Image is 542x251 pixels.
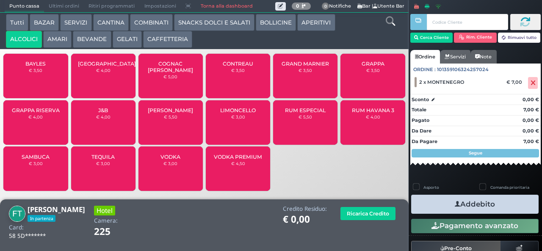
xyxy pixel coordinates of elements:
[29,68,42,73] small: € 3,50
[411,219,539,233] button: Pagamento avanzato
[9,206,25,222] img: FABIO TORTEROLO
[454,33,497,43] button: Rim. Cliente
[366,68,380,73] small: € 3,50
[523,107,539,113] strong: 7,00 €
[285,107,326,113] span: RUM ESPECIAL
[469,150,482,156] strong: Segue
[410,50,440,63] a: Ordine
[78,61,136,67] span: [GEOGRAPHIC_DATA]
[322,3,329,10] span: 0
[164,114,177,119] small: € 5,50
[362,61,384,67] span: GRAPPA
[22,154,50,160] span: SAMBUCA
[96,68,111,73] small: € 4,00
[419,79,464,85] span: 2 x MONTENEGRO
[130,14,173,31] button: COMBINATI
[98,107,108,113] span: J&B
[352,107,394,113] span: RUM HAVANA 3
[94,226,134,237] h1: 225
[427,14,508,30] input: Codice Cliente
[91,154,115,160] span: TEQUILA
[437,66,489,73] span: 101359106324257024
[163,74,177,79] small: € 5,00
[523,97,539,102] strong: 0,00 €
[84,0,139,12] span: Ritiri programmati
[143,31,192,48] button: CAFFETTERIA
[498,33,541,43] button: Rimuovi tutto
[223,61,253,67] span: CONTREAU
[296,3,299,9] b: 0
[140,0,181,12] span: Impostazioni
[94,206,115,215] h3: Hotel
[25,61,46,67] span: BAYLES
[299,114,312,119] small: € 5,50
[340,207,395,220] button: Ricarica Credito
[299,68,312,73] small: € 3,50
[283,206,327,212] h4: Credito Residuo:
[174,14,254,31] button: SNACKS DOLCI E SALATI
[9,224,24,231] h4: Card:
[440,50,470,63] a: Servizi
[96,114,111,119] small: € 4,00
[256,14,296,31] button: BOLLICINE
[44,0,84,12] span: Ultimi ordini
[505,79,526,85] div: € 7,00
[30,14,59,31] button: BAZAR
[283,214,327,225] h1: € 0,00
[231,68,245,73] small: € 3,50
[96,161,110,166] small: € 3,00
[470,50,496,63] a: Note
[93,14,129,31] button: CANTINA
[29,161,43,166] small: € 3,00
[113,31,142,48] button: GELATI
[423,185,439,190] label: Asporto
[413,66,436,73] span: Ordine :
[148,107,193,113] span: [PERSON_NAME]
[220,107,256,113] span: LIMONCELLO
[412,128,431,134] strong: Da Dare
[412,117,429,123] strong: Pagato
[282,61,329,67] span: GRAND MARNIER
[523,128,539,134] strong: 0,00 €
[412,96,429,103] strong: Sconto
[411,195,539,214] button: Addebito
[366,114,380,119] small: € 4,00
[297,14,335,31] button: APERITIVI
[523,117,539,123] strong: 0,00 €
[73,31,111,48] button: BEVANDE
[160,154,180,160] span: VODKA
[28,114,43,119] small: € 4,00
[94,218,118,224] h4: Camera:
[28,215,55,222] span: In partenza
[412,138,437,144] strong: Da Pagare
[490,185,529,190] label: Comanda prioritaria
[410,33,453,43] button: Cerca Cliente
[12,107,60,113] span: GRAPPA RISERVA
[231,161,245,166] small: € 4,50
[214,154,262,160] span: VODKA PREMIUM
[6,31,42,48] button: ALCOLICI
[163,161,177,166] small: € 3,00
[196,0,257,12] a: Torna alla dashboard
[6,14,28,31] button: Tutti
[60,14,91,31] button: SERVIZI
[28,204,85,214] b: [PERSON_NAME]
[43,31,72,48] button: AMARI
[231,114,245,119] small: € 3,00
[412,107,426,113] strong: Totale
[5,0,44,12] span: Punto cassa
[523,138,539,144] strong: 7,00 €
[146,61,196,73] span: COGNAC [PERSON_NAME]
